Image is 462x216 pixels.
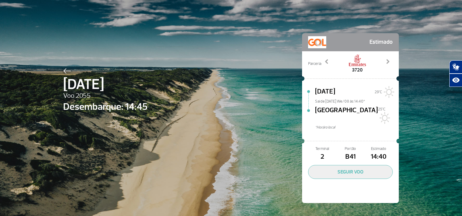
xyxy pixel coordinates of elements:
[382,86,394,98] img: Sol
[378,112,390,124] img: Sol
[369,36,393,48] span: Estimado
[336,146,364,152] span: Portão
[315,99,399,103] span: Sai de [DATE] We/08 às 14:40*
[336,152,364,162] span: B41
[348,66,366,74] span: 3720
[308,146,336,152] span: Terminal
[315,125,399,130] span: *Horáro local
[449,74,462,87] button: Abrir recursos assistivos.
[315,87,335,99] span: [DATE]
[365,152,393,162] span: 14:40
[308,152,336,162] span: 2
[63,100,148,114] span: Desembarque: 14:45
[63,74,148,95] span: [DATE]
[449,60,462,74] button: Abrir tradutor de língua de sinais.
[63,91,148,101] span: Voo 2055
[365,146,393,152] span: Estimado
[449,60,462,87] div: Plugin de acessibilidade da Hand Talk.
[315,105,378,125] span: [GEOGRAPHIC_DATA]
[378,107,386,112] span: 25°C
[308,165,393,179] button: SEGUIR VOO
[308,61,322,67] span: Parceria:
[375,90,382,94] span: 29°C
